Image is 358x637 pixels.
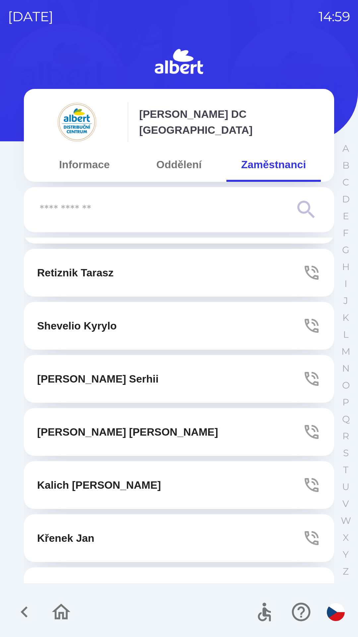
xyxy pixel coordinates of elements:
p: [PERSON_NAME] [PERSON_NAME] [37,424,218,440]
p: Kalich [PERSON_NAME] [37,477,161,493]
p: 14:59 [319,7,350,27]
button: Shevelio Kyrylo [24,302,334,350]
p: Retiznik Tarasz [37,265,114,281]
button: Informace [37,153,132,177]
p: [DATE] [8,7,53,27]
img: Logo [24,46,334,78]
button: Retiznik Tarasz [24,249,334,297]
img: cs flag [327,603,345,621]
p: [PERSON_NAME] DC [GEOGRAPHIC_DATA] [139,106,321,138]
button: Oddělení [132,153,226,177]
button: [PERSON_NAME] [PERSON_NAME] [24,408,334,456]
p: [PERSON_NAME] Serhii [37,371,158,387]
button: [PERSON_NAME] Serhii [24,355,334,403]
button: Kalich [PERSON_NAME] [24,461,334,509]
p: Křenek Jan [37,530,94,546]
button: Zaměstnanci [226,153,321,177]
img: 092fc4fe-19c8-4166-ad20-d7efd4551fba.png [37,102,117,142]
p: Shevelio Kyrylo [37,318,117,334]
button: Křenek Jan [24,514,334,562]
